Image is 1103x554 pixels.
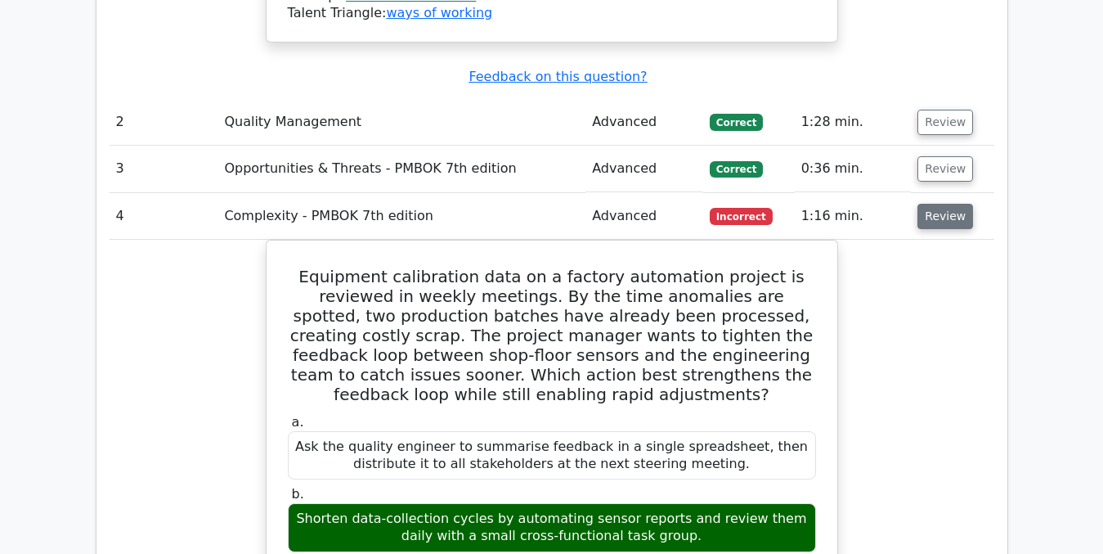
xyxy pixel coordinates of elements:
[795,99,912,146] td: 1:28 min.
[386,5,492,20] a: ways of working
[288,431,816,480] div: Ask the quality engineer to summarise feedback in a single spreadsheet, then distribute it to all...
[469,69,647,84] a: Feedback on this question?
[585,99,703,146] td: Advanced
[110,193,218,240] td: 4
[292,486,304,502] span: b.
[110,99,218,146] td: 2
[585,193,703,240] td: Advanced
[585,146,703,192] td: Advanced
[217,99,585,146] td: Quality Management
[917,156,973,182] button: Review
[795,193,912,240] td: 1:16 min.
[795,146,912,192] td: 0:36 min.
[288,503,816,552] div: Shorten data-collection cycles by automating sensor reports and review them daily with a small cr...
[217,193,585,240] td: Complexity - PMBOK 7th edition
[292,414,304,430] span: a.
[710,114,763,130] span: Correct
[917,204,973,229] button: Review
[110,146,218,192] td: 3
[710,208,773,224] span: Incorrect
[286,267,818,404] h5: Equipment calibration data on a factory automation project is reviewed in weekly meetings. By the...
[217,146,585,192] td: Opportunities & Threats - PMBOK 7th edition
[710,161,763,178] span: Correct
[917,110,973,135] button: Review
